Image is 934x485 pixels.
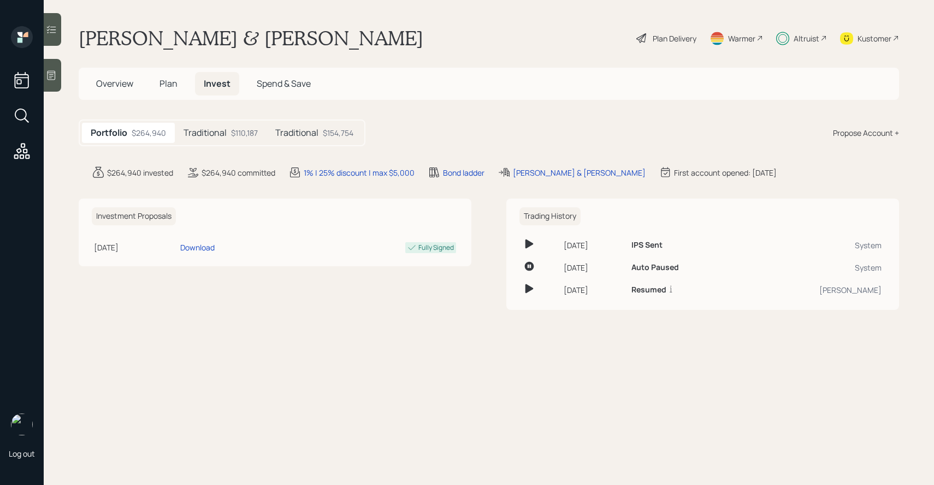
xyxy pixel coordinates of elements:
div: Kustomer [858,33,891,44]
div: $154,754 [323,127,353,139]
div: Fully Signed [418,243,454,253]
h6: Trading History [519,207,581,225]
div: Bond ladder [443,167,484,178]
div: [DATE] [564,284,623,296]
h5: Traditional [184,128,227,138]
h6: Resumed [631,285,666,295]
div: $264,940 invested [107,167,173,178]
div: Download [180,242,215,253]
div: $110,187 [231,127,258,139]
div: [DATE] [564,262,623,273]
h5: Traditional [275,128,318,138]
div: Plan Delivery [653,33,696,44]
h6: Investment Proposals [92,207,176,225]
h1: [PERSON_NAME] & [PERSON_NAME] [79,26,423,50]
div: First account opened: [DATE] [674,167,777,178]
div: Altruist [794,33,819,44]
span: Plan [159,77,178,89]
h6: Auto Paused [631,263,679,272]
h6: IPS Sent [631,241,663,250]
div: $264,940 committed [202,167,275,178]
div: System [746,239,882,251]
span: Overview [96,77,133,89]
div: System [746,262,882,273]
h5: Portfolio [91,128,127,138]
span: Invest [204,77,230,89]
img: sami-boghos-headshot.png [11,414,33,435]
div: [PERSON_NAME] & [PERSON_NAME] [513,167,646,178]
div: Warmer [728,33,755,44]
div: [DATE] [564,239,623,251]
div: Propose Account + [833,127,899,139]
div: [PERSON_NAME] [746,284,882,296]
span: Spend & Save [257,77,311,89]
div: [DATE] [94,242,176,253]
div: $264,940 [132,127,166,139]
div: Log out [9,448,35,459]
div: 1% | 25% discount | max $5,000 [304,167,415,178]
